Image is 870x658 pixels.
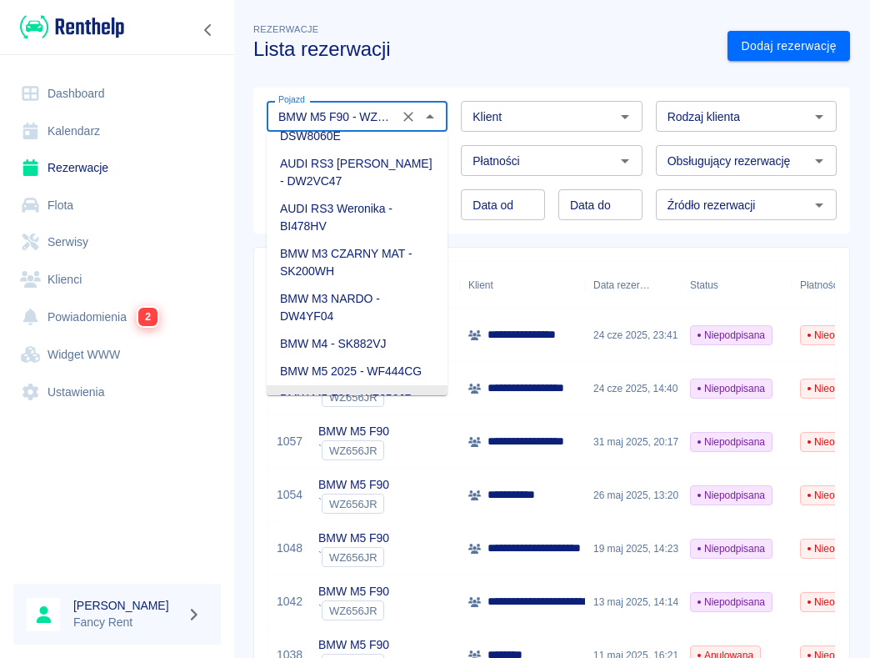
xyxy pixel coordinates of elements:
[322,391,384,404] span: WZ656JR
[310,262,460,309] div: Pojazd
[318,583,389,600] p: BMW M5 F90
[460,262,585,309] div: Klient
[318,423,389,440] p: BMW M5 F90
[318,494,389,514] div: `
[13,149,221,187] a: Rezerwacje
[13,336,221,374] a: Widget WWW
[691,488,772,503] span: Niepodpisana
[691,541,772,556] span: Niepodpisana
[20,13,124,41] img: Renthelp logo
[267,330,447,358] li: BMW M4 - SK882VJ
[322,445,384,457] span: WZ656JR
[277,486,302,504] a: 1054
[558,189,642,220] input: DD.MM.YYYY
[277,593,302,610] a: 1042
[322,605,384,617] span: WZ656JR
[277,540,302,557] a: 1048
[418,105,442,128] button: Zamknij
[585,362,682,415] div: 24 cze 2025, 14:40
[593,262,650,309] div: Data rezerwacji
[585,415,682,469] div: 31 maj 2025, 20:17
[585,575,682,629] div: 13 maj 2025, 14:14
[613,149,637,173] button: Otwórz
[691,434,772,450] span: Niepodpisana
[13,298,221,336] a: Powiadomienia2
[397,105,420,128] button: Wyczyść
[585,262,682,309] div: Data rezerwacji
[13,13,124,41] a: Renthelp logo
[318,476,389,494] p: BMW M5 F90
[318,387,389,407] div: `
[278,93,305,106] label: Pojazd
[322,498,384,510] span: WZ656JR
[267,195,447,240] li: AUDI RS3 Weronika - BI478HV
[13,113,221,150] a: Kalendarz
[691,328,772,343] span: Niepodpisana
[73,614,180,631] p: Fancy Rent
[318,636,389,654] p: BMW M5 F90
[253,38,714,61] h3: Lista rezerwacji
[585,309,682,362] div: 24 cze 2025, 23:41
[613,105,637,128] button: Otwórz
[13,374,221,411] a: Ustawienia
[690,262,718,309] div: Status
[13,261,221,299] a: Klienci
[807,105,831,128] button: Otwórz
[682,262,792,309] div: Status
[322,551,384,564] span: WZ656JR
[267,358,447,385] li: BMW M5 2025 - WF444CG
[13,224,221,261] a: Serwisy
[807,149,831,173] button: Otwórz
[691,381,772,396] span: Niepodpisana
[267,150,447,195] li: AUDI RS3 [PERSON_NAME] - DW2VC47
[650,274,673,297] button: Sort
[73,597,180,614] h6: [PERSON_NAME]
[318,530,389,547] p: BMW M5 F90
[585,469,682,522] div: 26 maj 2025, 13:20
[267,240,447,285] li: BMW M3 CZARNY MAT - SK200WH
[196,19,221,41] button: Zwiń nawigację
[727,31,850,62] a: Dodaj rezerwację
[13,187,221,224] a: Flota
[468,262,493,309] div: Klient
[461,189,545,220] input: DD.MM.YYYY
[807,193,831,217] button: Otwórz
[318,440,389,460] div: `
[267,285,447,330] li: BMW M3 NARDO - DW4YF04
[277,433,302,450] a: 1057
[138,308,157,326] span: 2
[318,547,389,567] div: `
[13,75,221,113] a: Dashboard
[253,24,318,34] span: Rezerwacje
[691,595,772,610] span: Niepodpisana
[318,600,389,620] div: `
[267,385,447,413] li: BMW M5 F90 - WZ656JR
[585,522,682,575] div: 19 maj 2025, 14:23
